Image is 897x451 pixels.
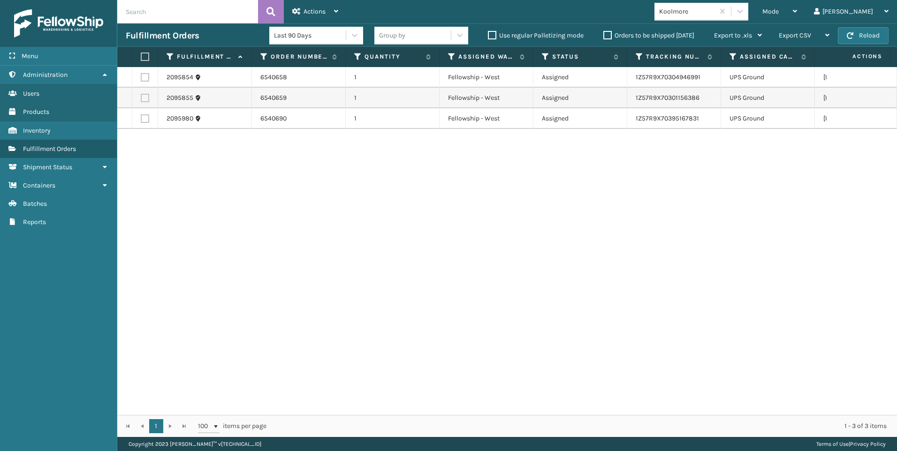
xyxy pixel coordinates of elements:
td: Fellowship - West [440,108,533,129]
div: Koolmore [659,7,715,16]
a: 1Z57R9X70301156386 [636,94,699,102]
span: Products [23,108,49,116]
div: Last 90 Days [274,30,347,40]
span: Actions [823,49,888,64]
span: Export CSV [779,31,811,39]
span: Containers [23,181,55,189]
td: UPS Ground [721,108,815,129]
td: 1 [346,108,440,129]
td: Assigned [533,88,627,108]
td: 1 [346,88,440,108]
span: 100 [198,421,212,431]
span: Users [23,90,39,98]
td: Assigned [533,67,627,88]
span: Reports [23,218,46,226]
label: Tracking Number [646,53,703,61]
span: Batches [23,200,47,208]
a: 2095854 [167,73,193,82]
label: Quantity [365,53,421,61]
td: 6540659 [252,88,346,108]
span: Actions [304,8,326,15]
label: Order Number [271,53,327,61]
div: 1 - 3 of 3 items [280,421,887,431]
span: Export to .xls [714,31,752,39]
span: items per page [198,419,266,433]
span: Administration [23,71,68,79]
div: Group by [379,30,405,40]
td: 6540658 [252,67,346,88]
a: 1Z57R9X70395167831 [636,114,699,122]
a: 1Z57R9X70304946991 [636,73,700,81]
a: 2095855 [167,93,193,103]
label: Fulfillment Order Id [177,53,234,61]
div: | [816,437,886,451]
td: Fellowship - West [440,88,533,108]
p: Copyright 2023 [PERSON_NAME]™ v [TECHNICAL_ID] [129,437,261,451]
td: 1 [346,67,440,88]
label: Assigned Warehouse [458,53,515,61]
span: Inventory [23,127,51,135]
label: Use regular Palletizing mode [488,31,584,39]
a: 2095980 [167,114,193,123]
label: Status [552,53,609,61]
button: Reload [838,27,889,44]
label: Orders to be shipped [DATE] [603,31,694,39]
td: Fellowship - West [440,67,533,88]
td: UPS Ground [721,67,815,88]
td: 6540690 [252,108,346,129]
a: 1 [149,419,163,433]
span: Shipment Status [23,163,72,171]
h3: Fulfillment Orders [126,30,199,41]
td: UPS Ground [721,88,815,108]
span: Mode [762,8,779,15]
img: logo [14,9,103,38]
td: Assigned [533,108,627,129]
span: Menu [22,52,38,60]
a: Terms of Use [816,441,849,447]
label: Assigned Carrier Service [740,53,797,61]
span: Fulfillment Orders [23,145,76,153]
a: Privacy Policy [850,441,886,447]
